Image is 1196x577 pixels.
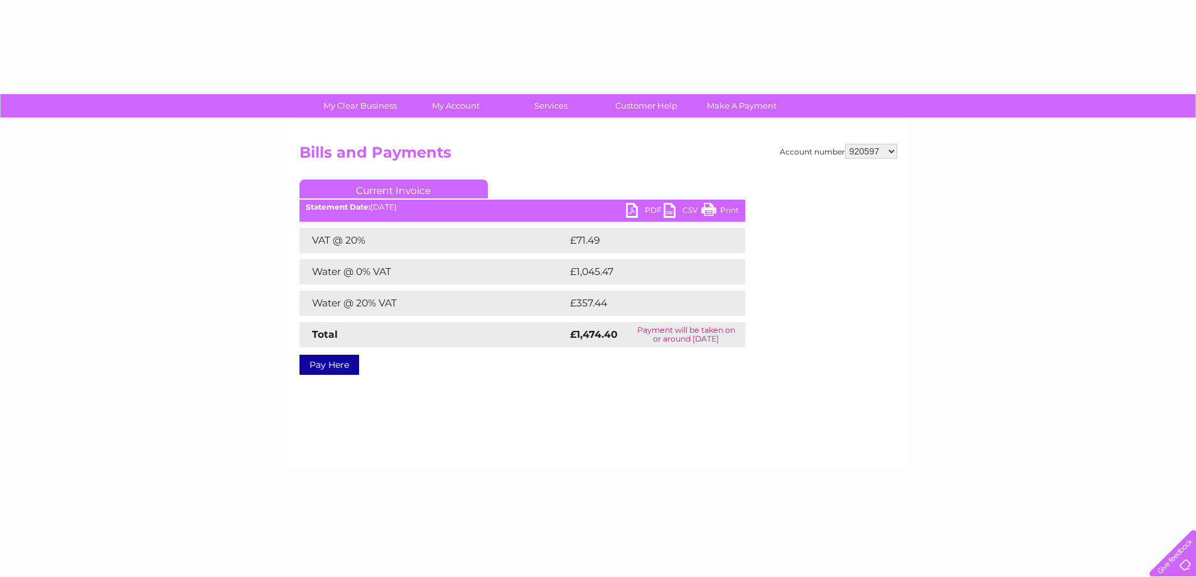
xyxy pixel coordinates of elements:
td: Water @ 0% VAT [299,259,567,284]
a: My Account [404,94,507,117]
strong: Total [312,328,338,340]
div: [DATE] [299,203,745,212]
td: £1,045.47 [567,259,725,284]
td: Payment will be taken on or around [DATE] [627,322,745,347]
a: Make A Payment [690,94,794,117]
b: Statement Date: [306,202,370,212]
a: Print [701,203,739,221]
a: Services [499,94,603,117]
div: Account number [780,144,897,159]
td: Water @ 20% VAT [299,291,567,316]
td: £357.44 [567,291,723,316]
a: PDF [626,203,664,221]
strong: £1,474.40 [570,328,618,340]
a: My Clear Business [308,94,412,117]
td: VAT @ 20% [299,228,567,253]
td: £71.49 [567,228,719,253]
h2: Bills and Payments [299,144,897,168]
a: Customer Help [595,94,698,117]
a: Current Invoice [299,180,488,198]
a: CSV [664,203,701,221]
a: Pay Here [299,355,359,375]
